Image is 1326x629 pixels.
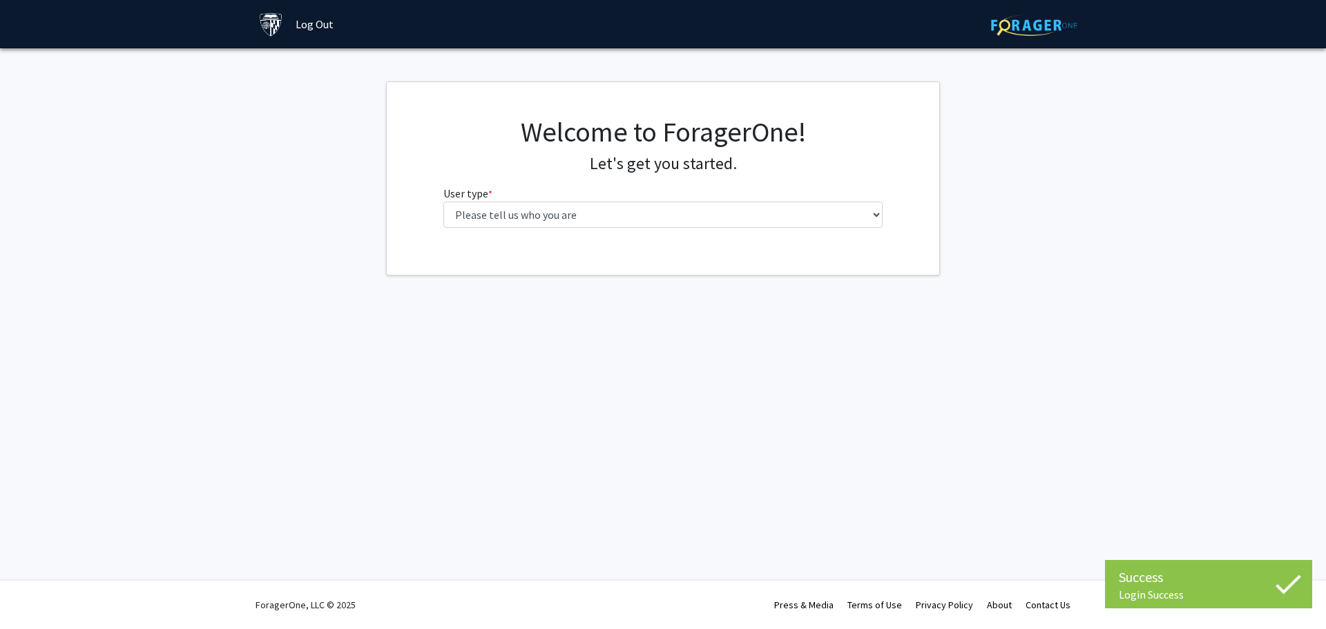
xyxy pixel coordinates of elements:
a: Privacy Policy [916,599,973,611]
div: ForagerOne, LLC © 2025 [256,581,356,629]
a: About [987,599,1012,611]
div: Success [1119,567,1298,588]
a: Contact Us [1026,599,1070,611]
img: Johns Hopkins University Logo [259,12,283,37]
a: Press & Media [774,599,834,611]
label: User type [443,185,492,202]
img: ForagerOne Logo [991,14,1077,36]
a: Terms of Use [847,599,902,611]
h1: Welcome to ForagerOne! [443,115,883,148]
div: Login Success [1119,588,1298,601]
h4: Let's get you started. [443,154,883,174]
